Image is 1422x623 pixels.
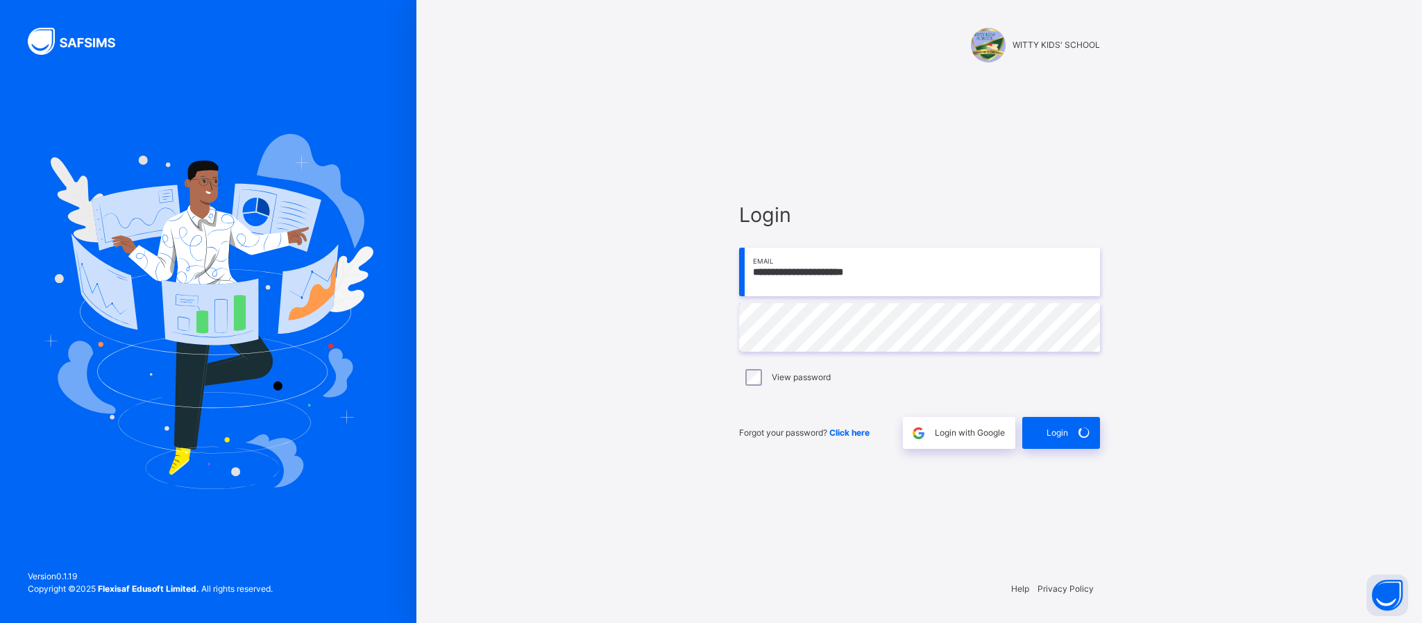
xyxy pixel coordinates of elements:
label: View password [772,371,831,384]
span: WITTY KIDS' SCHOOL [1013,39,1100,51]
span: Login [739,200,1100,230]
a: Click here [829,427,870,438]
a: Privacy Policy [1038,583,1094,594]
span: Login [1047,427,1068,439]
strong: Flexisaf Edusoft Limited. [98,583,199,594]
a: Help [1011,583,1029,594]
span: Copyright © 2025 All rights reserved. [28,583,273,594]
span: Login with Google [935,427,1005,439]
span: Version 0.1.19 [28,570,273,583]
img: Hero Image [43,134,373,489]
button: Open asap [1366,574,1408,616]
img: google.396cfc9801f0270233282035f929180a.svg [911,425,926,441]
span: Forgot your password? [739,427,870,438]
img: SAFSIMS Logo [28,28,132,55]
